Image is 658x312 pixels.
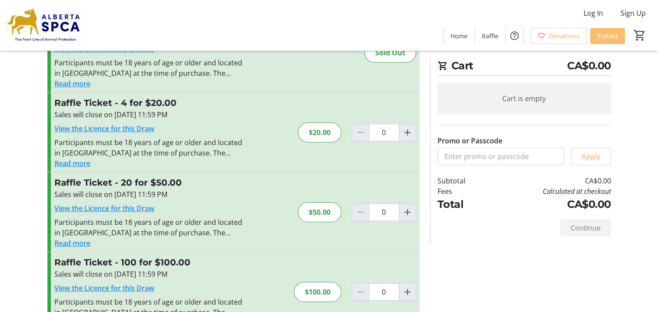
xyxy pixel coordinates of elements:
[482,31,498,41] span: Raffle
[506,27,523,44] button: Help
[399,204,416,220] button: Increment by one
[488,186,611,197] td: Calculated at checkout
[54,283,154,293] a: View the Licence for this Draw
[577,6,610,20] button: Log In
[369,203,399,221] input: Raffle Ticket Quantity
[54,58,244,78] div: Participants must be 18 years of age or older and located in [GEOGRAPHIC_DATA] at the time of pur...
[632,27,648,43] button: Cart
[54,217,244,238] div: Participants must be 18 years of age or older and located in [GEOGRAPHIC_DATA] at the time of pur...
[571,148,611,165] button: Apply
[597,31,618,41] span: Tickets
[54,203,154,213] a: View the Licence for this Draw
[369,283,399,301] input: Raffle Ticket Quantity
[488,197,611,212] td: CA$0.00
[54,189,244,200] div: Sales will close on [DATE] 11:59 PM
[54,96,244,109] h3: Raffle Ticket - 4 for $20.00
[444,28,474,44] a: Home
[621,8,646,18] span: Sign Up
[399,284,416,300] button: Increment by one
[488,176,611,186] td: CA$0.00
[54,124,154,133] a: View the Licence for this Draw
[581,151,601,162] span: Apply
[298,122,341,142] div: $20.00
[54,256,244,269] h3: Raffle Ticket - 100 for $100.00
[54,78,90,89] button: Read more
[54,158,90,169] button: Read more
[294,282,341,302] div: $100.00
[364,43,416,63] div: Sold Out
[5,3,83,47] img: Alberta SPCA's Logo
[54,269,244,279] div: Sales will close on [DATE] 11:59 PM
[438,197,488,212] td: Total
[590,28,625,44] a: Tickets
[438,136,502,146] label: Promo or Passcode
[54,176,244,189] h3: Raffle Ticket - 20 for $50.00
[298,202,341,222] div: $50.00
[399,124,416,141] button: Increment by one
[475,28,505,44] a: Raffle
[614,6,653,20] button: Sign Up
[54,137,244,158] div: Participants must be 18 years of age or older and located in [GEOGRAPHIC_DATA] at the time of pur...
[369,124,399,141] input: Raffle Ticket Quantity
[438,176,488,186] td: Subtotal
[549,31,580,41] span: Donations
[567,58,611,74] span: CA$0.00
[438,148,564,165] input: Enter promo or passcode
[438,58,611,76] h2: Cart
[584,8,603,18] span: Log In
[451,31,468,41] span: Home
[438,83,611,114] div: Cart is empty
[54,109,244,120] div: Sales will close on [DATE] 11:59 PM
[54,238,90,248] button: Read more
[438,186,488,197] td: Fees
[531,28,587,44] a: Donations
